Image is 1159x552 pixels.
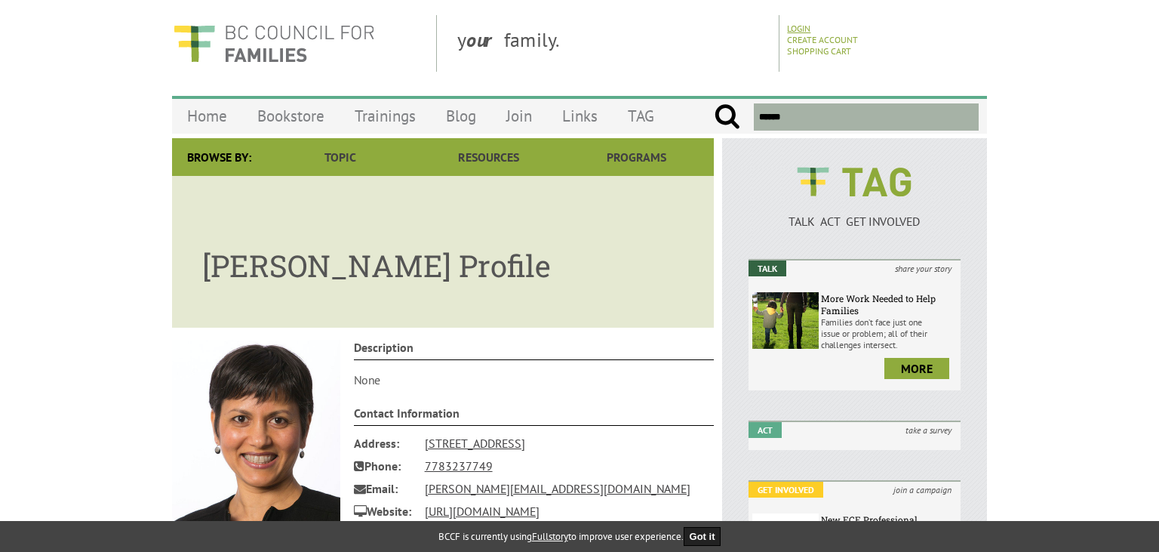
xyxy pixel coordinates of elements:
[786,153,922,211] img: BCCF's TAG Logo
[172,98,242,134] a: Home
[749,261,786,276] em: Talk
[354,340,715,360] h4: Description
[414,138,562,176] a: Resources
[714,103,740,131] input: Submit
[354,455,414,477] span: Phone
[749,422,782,438] em: Act
[749,482,823,498] em: Get Involved
[896,422,961,438] i: take a survey
[684,527,721,546] button: Got it
[354,372,715,387] p: None
[425,504,540,519] a: [URL][DOMAIN_NAME]
[787,23,810,34] a: Login
[340,98,431,134] a: Trainings
[749,199,961,229] a: TALK ACT GET INVOLVED
[749,214,961,229] p: TALK ACT GET INVOLVED
[821,292,957,316] h6: More Work Needed to Help Families
[547,98,613,134] a: Links
[821,513,957,538] h6: New ECE Professional Development Bursaries
[266,138,414,176] a: Topic
[354,406,715,426] h4: Contact Information
[172,340,340,522] img: Michelle Aslan
[532,530,568,543] a: Fullstory
[172,15,376,72] img: BC Council for FAMILIES
[425,481,690,496] a: [PERSON_NAME][EMAIL_ADDRESS][DOMAIN_NAME]
[172,138,266,176] div: Browse By:
[354,432,414,455] span: Address
[787,45,851,57] a: Shopping Cart
[354,477,414,500] span: Email
[425,436,525,451] a: [STREET_ADDRESS]
[821,316,957,350] p: Families don’t face just one issue or problem; all of their challenges intersect.
[884,482,961,498] i: join a campaign
[886,261,961,276] i: share your story
[563,138,711,176] a: Programs
[431,98,491,134] a: Blog
[884,358,949,379] a: more
[466,27,504,52] strong: our
[425,458,493,473] a: 7783237749
[613,98,669,134] a: TAG
[354,500,414,523] span: Website
[787,34,858,45] a: Create Account
[491,98,547,134] a: Join
[445,15,779,72] div: y family.
[242,98,340,134] a: Bookstore
[202,230,684,285] h1: [PERSON_NAME] Profile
